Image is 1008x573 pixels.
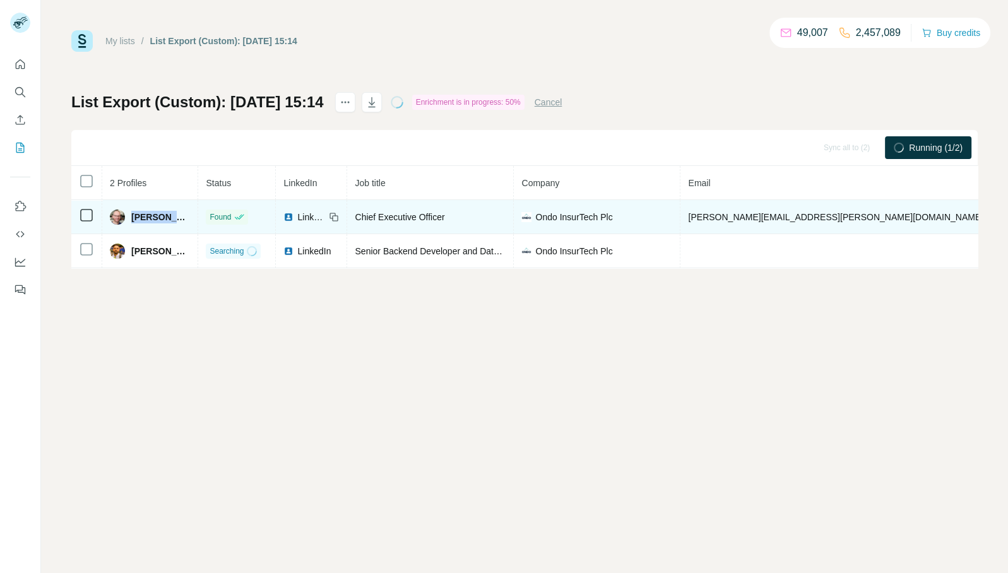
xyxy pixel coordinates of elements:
[297,245,331,257] span: LinkedIn
[131,211,190,223] span: [PERSON_NAME]
[10,81,30,103] button: Search
[535,245,612,257] span: Ondo InsurTech Plc
[131,245,190,257] span: [PERSON_NAME]
[206,178,231,188] span: Status
[688,212,983,222] span: [PERSON_NAME][EMAIL_ADDRESS][PERSON_NAME][DOMAIN_NAME]
[535,96,562,109] button: Cancel
[297,211,325,223] span: LinkedIn
[105,36,135,46] a: My lists
[355,212,444,222] span: Chief Executive Officer
[521,246,531,256] img: company-logo
[521,212,531,222] img: company-logo
[797,25,828,40] p: 49,007
[355,178,385,188] span: Job title
[10,223,30,245] button: Use Surfe API
[110,244,125,259] img: Avatar
[10,53,30,76] button: Quick start
[335,92,355,112] button: actions
[10,278,30,301] button: Feedback
[283,178,317,188] span: LinkedIn
[688,178,710,188] span: Email
[535,211,612,223] span: Ondo InsurTech Plc
[856,25,901,40] p: 2,457,089
[71,92,324,112] h1: List Export (Custom): [DATE] 15:14
[909,141,963,154] span: Running (1/2)
[283,212,294,222] img: LinkedIn logo
[210,245,244,257] span: Searching
[10,251,30,273] button: Dashboard
[10,109,30,131] button: Enrich CSV
[521,178,559,188] span: Company
[10,136,30,159] button: My lists
[110,178,146,188] span: 2 Profiles
[150,35,297,47] div: List Export (Custom): [DATE] 15:14
[71,30,93,52] img: Surfe Logo
[412,95,525,110] div: Enrichment is in progress: 50%
[10,195,30,218] button: Use Surfe on LinkedIn
[355,246,536,256] span: Senior Backend Developer and Data Engineer
[283,246,294,256] img: LinkedIn logo
[141,35,144,47] li: /
[110,210,125,225] img: Avatar
[210,211,231,223] span: Found
[922,24,980,42] button: Buy credits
